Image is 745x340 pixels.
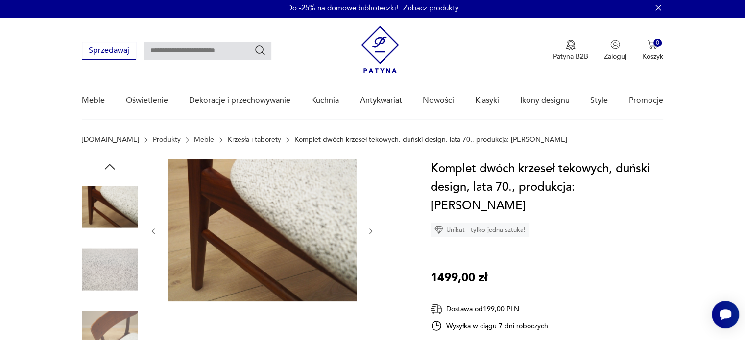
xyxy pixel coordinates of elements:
p: Koszyk [642,52,663,61]
a: Zobacz produkty [403,3,458,13]
p: Do -25% na domowe biblioteczki! [287,3,398,13]
img: Zdjęcie produktu Komplet dwóch krzeseł tekowych, duński design, lata 70., produkcja: Dania [82,242,138,297]
img: Ikona medalu [566,40,576,50]
a: Produkty [153,136,181,144]
a: Promocje [629,82,663,119]
a: Krzesła i taborety [228,136,281,144]
h1: Komplet dwóch krzeseł tekowych, duński design, lata 70., produkcja: [PERSON_NAME] [431,159,663,215]
button: Szukaj [254,45,266,56]
a: Ikony designu [520,82,569,119]
a: [DOMAIN_NAME] [82,136,139,144]
p: Komplet dwóch krzeseł tekowych, duński design, lata 70., produkcja: [PERSON_NAME] [294,136,567,144]
img: Zdjęcie produktu Komplet dwóch krzeseł tekowych, duński design, lata 70., produkcja: Dania [82,179,138,235]
a: Ikona medaluPatyna B2B [553,40,588,61]
button: 0Koszyk [642,40,663,61]
img: Ikona diamentu [434,226,443,234]
a: Kuchnia [311,82,339,119]
iframe: Smartsupp widget button [712,301,739,328]
img: Patyna - sklep z meblami i dekoracjami vintage [361,26,399,73]
img: Zdjęcie produktu Komplet dwóch krzeseł tekowych, duński design, lata 70., produkcja: Dania [168,159,357,301]
button: Zaloguj [604,40,626,61]
p: Patyna B2B [553,52,588,61]
a: Antykwariat [360,82,402,119]
div: Wysyłka w ciągu 7 dni roboczych [431,320,548,332]
a: Meble [194,136,214,144]
img: Ikonka użytkownika [610,40,620,49]
img: Ikona koszyka [648,40,657,49]
a: Meble [82,82,105,119]
p: Zaloguj [604,52,626,61]
div: Dostawa od 199,00 PLN [431,303,548,315]
a: Klasyki [475,82,499,119]
a: Style [590,82,608,119]
button: Patyna B2B [553,40,588,61]
button: Sprzedawaj [82,42,136,60]
a: Nowości [423,82,454,119]
div: Unikat - tylko jedna sztuka! [431,223,529,237]
a: Dekoracje i przechowywanie [189,82,290,119]
a: Sprzedawaj [82,48,136,55]
a: Oświetlenie [126,82,168,119]
div: 0 [653,39,662,47]
p: 1499,00 zł [431,269,487,287]
img: Ikona dostawy [431,303,442,315]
